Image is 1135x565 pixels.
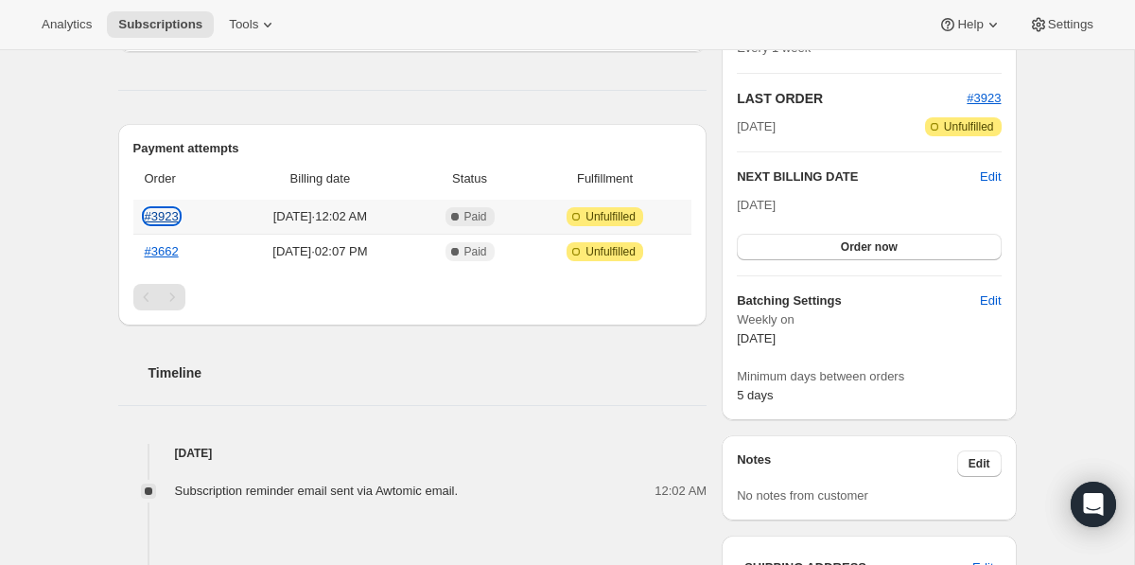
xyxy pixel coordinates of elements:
h4: [DATE] [118,444,707,463]
a: #3923 [967,91,1001,105]
div: Open Intercom Messenger [1071,482,1116,527]
th: Order [133,158,225,200]
span: Fulfillment [530,169,680,188]
span: [DATE] [737,198,776,212]
h3: Notes [737,450,957,477]
span: Paid [464,209,487,224]
span: Weekly on [737,310,1001,329]
span: Subscriptions [118,17,202,32]
span: Tools [229,17,258,32]
span: Edit [980,291,1001,310]
span: [DATE] · 12:02 AM [231,207,410,226]
button: Edit [969,286,1012,316]
span: Order now [841,239,898,255]
nav: Pagination [133,284,692,310]
a: #3923 [145,209,179,223]
h2: LAST ORDER [737,89,967,108]
span: Status [421,169,518,188]
button: Settings [1018,11,1105,38]
button: Edit [957,450,1002,477]
button: Subscriptions [107,11,214,38]
h2: Timeline [148,363,707,382]
span: [DATE] [737,117,776,136]
span: Paid [464,244,487,259]
span: No notes from customer [737,488,868,503]
span: [DATE] · 02:07 PM [231,242,410,261]
h2: Payment attempts [133,139,692,158]
span: Unfulfilled [944,119,994,134]
span: [DATE] [737,331,776,345]
button: Analytics [30,11,103,38]
span: Analytics [42,17,92,32]
span: Settings [1048,17,1093,32]
span: Unfulfilled [585,244,636,259]
span: Unfulfilled [585,209,636,224]
span: Minimum days between orders [737,367,1001,386]
span: Billing date [231,169,410,188]
span: 5 days [737,388,773,402]
h2: NEXT BILLING DATE [737,168,980,186]
span: Edit [969,456,990,471]
span: Help [957,17,983,32]
span: 12:02 AM [655,482,707,501]
button: Help [927,11,1013,38]
span: Subscription reminder email sent via Awtomic email. [175,484,459,498]
button: Edit [980,168,1001,186]
button: Tools [218,11,288,38]
h6: Batching Settings [737,291,980,310]
button: #3923 [967,89,1001,108]
button: Order now [737,234,1001,260]
a: #3662 [145,244,179,258]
